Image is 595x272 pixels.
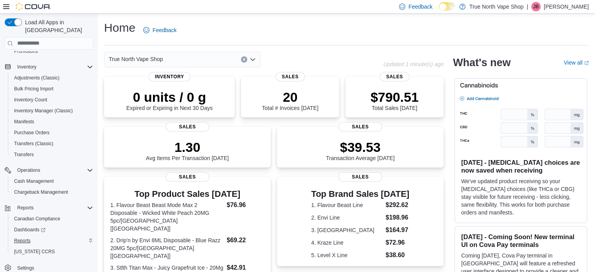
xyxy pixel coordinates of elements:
span: Transfers [14,151,34,158]
span: Sales [165,172,209,182]
div: Total # Invoices [DATE] [262,89,318,111]
span: Adjustments (Classic) [11,73,93,83]
span: Inventory [149,72,191,81]
span: True North Vape Shop [109,54,163,64]
a: Cash Management [11,177,57,186]
button: [US_STATE] CCRS [8,246,96,257]
h3: Top Product Sales [DATE] [110,189,264,199]
dt: 5. Level X Line [311,251,383,259]
a: Manifests [11,117,37,126]
h1: Home [104,20,135,36]
span: Purchase Orders [14,130,50,136]
dt: 1. Flavour Beast Beast Mode Max 2 Disposable - Wicked White Peach 20MG 5pc/[GEOGRAPHIC_DATA] [[GE... [110,201,223,232]
a: Reports [11,236,34,245]
dt: 3. [GEOGRAPHIC_DATA] [311,226,383,234]
span: Bulk Pricing Import [14,86,54,92]
span: Canadian Compliance [14,216,60,222]
a: Transfers (Classic) [11,139,56,148]
a: Adjustments (Classic) [11,73,63,83]
span: Settings [17,265,34,271]
dd: $164.97 [386,225,410,235]
span: Cash Management [11,177,93,186]
a: View allExternal link [564,59,589,66]
span: Inventory Manager (Classic) [14,108,73,114]
button: Manifests [8,116,96,127]
button: Transfers (Classic) [8,138,96,149]
svg: External link [584,61,589,65]
span: Promotions [14,48,38,54]
button: Reports [14,203,37,213]
span: Feedback [408,3,432,11]
a: Canadian Compliance [11,214,63,223]
a: Purchase Orders [11,128,53,137]
a: [US_STATE] CCRS [11,247,58,256]
span: Operations [14,166,93,175]
span: Transfers (Classic) [14,141,53,147]
span: Chargeback Management [14,189,68,195]
span: Transfers [11,150,93,159]
img: Cova [16,3,51,11]
span: Dashboards [11,225,93,234]
dt: 4. Kraze Line [311,239,383,247]
a: Dashboards [8,224,96,235]
span: Inventory Manager (Classic) [11,106,93,115]
a: Dashboards [11,225,49,234]
span: Manifests [11,117,93,126]
h3: [DATE] - [MEDICAL_DATA] choices are now saved when receiving [461,159,581,174]
p: We've updated product receiving so your [MEDICAL_DATA] choices (like THCa or CBG) stay visible fo... [461,177,581,216]
span: Canadian Compliance [11,214,93,223]
p: 0 units / 0 g [126,89,213,105]
span: Promotions [11,47,93,56]
h3: Top Brand Sales [DATE] [311,189,410,199]
span: Sales [275,72,305,81]
dd: $69.22 [226,236,264,245]
span: Adjustments (Classic) [14,75,59,81]
span: Inventory Count [11,95,93,104]
span: Sales [165,122,209,131]
div: Jeff Butcher [531,2,541,11]
a: Chargeback Management [11,187,71,197]
dd: $72.96 [386,238,410,247]
button: Reports [2,202,96,213]
span: Reports [14,238,31,244]
button: Transfers [8,149,96,160]
span: Load All Apps in [GEOGRAPHIC_DATA] [22,18,93,34]
span: Manifests [14,119,34,125]
div: Expired or Expiring in Next 30 Days [126,89,213,111]
span: Sales [338,122,382,131]
button: Open list of options [250,56,256,63]
span: Reports [11,236,93,245]
dd: $76.96 [226,200,264,210]
span: Inventory Count [14,97,47,103]
button: Operations [14,166,43,175]
dt: 1. Flavour Beast Line [311,201,383,209]
button: Promotions [8,46,96,57]
dt: 3. Stlth Titan Max - Juicy Grapefruit Ice - 20Mg [110,264,223,272]
a: Inventory Manager (Classic) [11,106,76,115]
button: Bulk Pricing Import [8,83,96,94]
span: Reports [14,203,93,213]
button: Adjustments (Classic) [8,72,96,83]
span: Cash Management [14,178,54,184]
span: Transfers (Classic) [11,139,93,148]
span: Sales [380,72,409,81]
a: Bulk Pricing Import [11,84,57,94]
p: $39.53 [326,139,395,155]
p: True North Vape Shop [469,2,524,11]
p: [PERSON_NAME] [544,2,589,11]
span: Washington CCRS [11,247,93,256]
button: Inventory [14,62,40,72]
dd: $198.96 [386,213,410,222]
a: Promotions [11,47,41,56]
button: Clear input [241,56,247,63]
button: Inventory [2,61,96,72]
span: Purchase Orders [11,128,93,137]
span: Chargeback Management [11,187,93,197]
dd: $38.60 [386,250,410,260]
span: Sales [338,172,382,182]
h3: [DATE] - Coming Soon! New terminal UI on Cova Pay terminals [461,233,581,249]
span: Dashboards [14,227,45,233]
span: [US_STATE] CCRS [14,249,55,255]
span: Reports [17,205,34,211]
